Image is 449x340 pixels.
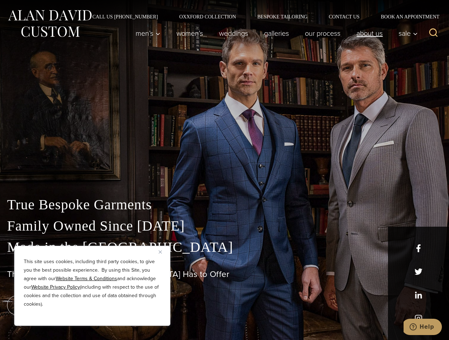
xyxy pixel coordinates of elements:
[256,26,297,40] a: Galleries
[370,14,442,19] a: Book an Appointment
[82,14,442,19] nav: Secondary Navigation
[297,26,349,40] a: Our Process
[159,250,162,254] img: Close
[404,319,442,336] iframe: Opens a widget where you can chat to one of our agents
[82,14,169,19] a: Call Us [PHONE_NUMBER]
[159,248,167,256] button: Close
[128,26,169,40] button: Men’s sub menu toggle
[169,26,211,40] a: Women’s
[31,283,80,291] a: Website Privacy Policy
[318,14,370,19] a: Contact Us
[349,26,391,40] a: About Us
[391,26,422,40] button: Sale sub menu toggle
[7,194,442,258] p: True Bespoke Garments Family Owned Since [DATE] Made in the [GEOGRAPHIC_DATA]
[425,25,442,42] button: View Search Form
[7,295,106,315] a: book an appointment
[56,275,117,282] a: Website Terms & Conditions
[169,14,247,19] a: Oxxford Collection
[247,14,318,19] a: Bespoke Tailoring
[211,26,256,40] a: weddings
[7,269,442,279] h1: The Best Custom Suits [GEOGRAPHIC_DATA] Has to Offer
[24,257,161,308] p: This site uses cookies, including third party cookies, to give you the best possible experience. ...
[7,8,92,39] img: Alan David Custom
[128,26,422,40] nav: Primary Navigation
